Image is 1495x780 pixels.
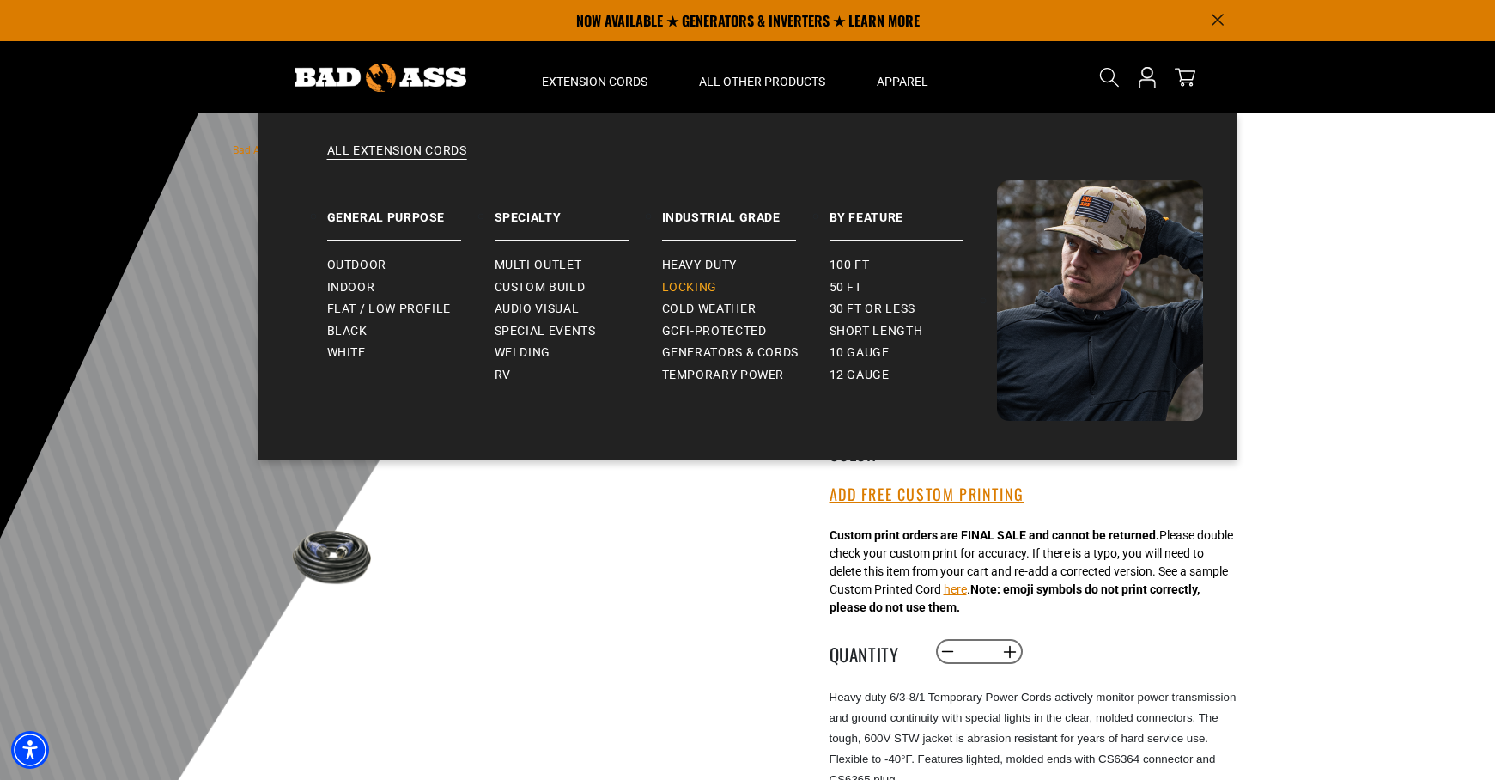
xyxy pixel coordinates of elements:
[327,302,452,317] span: Flat / Low Profile
[516,41,673,113] summary: Extension Cords
[830,368,890,383] span: 12 gauge
[662,302,757,317] span: Cold Weather
[662,342,830,364] a: Generators & Cords
[495,258,582,273] span: Multi-Outlet
[495,364,662,387] a: RV
[830,342,997,364] a: 10 gauge
[830,298,997,320] a: 30 ft or less
[327,180,495,241] a: General Purpose
[11,731,49,769] div: Accessibility Menu
[495,280,586,296] span: Custom Build
[673,41,851,113] summary: All Other Products
[293,143,1203,180] a: All Extension Cords
[327,320,495,343] a: Black
[830,641,915,663] label: Quantity
[495,345,550,361] span: Welding
[327,342,495,364] a: White
[830,180,997,241] a: By Feature
[830,528,1159,542] strong: Custom print orders are FINAL SALE and cannot be returned.
[830,258,870,273] span: 100 ft
[830,277,997,299] a: 50 ft
[495,298,662,320] a: Audio Visual
[495,180,662,241] a: Specialty
[495,342,662,364] a: Welding
[233,144,349,156] a: Bad Ass Extension Cords
[327,280,375,296] span: Indoor
[830,527,1233,617] div: Please double check your custom print for accuracy. If there is a typo, you will need to delete t...
[1171,67,1199,88] a: cart
[495,277,662,299] a: Custom Build
[495,368,511,383] span: RV
[327,254,495,277] a: Outdoor
[327,298,495,320] a: Flat / Low Profile
[699,74,825,89] span: All Other Products
[283,524,383,590] img: black
[295,64,466,92] img: Bad Ass Extension Cords
[495,320,662,343] a: Special Events
[662,258,737,273] span: Heavy-Duty
[495,302,580,317] span: Audio Visual
[830,320,997,343] a: Short Length
[944,581,967,599] button: here
[662,277,830,299] a: Locking
[830,485,1024,504] button: Add Free Custom Printing
[877,74,928,89] span: Apparel
[830,582,1200,614] strong: Note: emoji symbols do not print correctly, please do not use them.
[662,280,717,296] span: Locking
[327,258,386,273] span: Outdoor
[662,180,830,241] a: Industrial Grade
[662,364,830,387] a: Temporary Power
[327,324,368,339] span: Black
[662,320,830,343] a: GCFI-Protected
[851,41,954,113] summary: Apparel
[830,302,915,317] span: 30 ft or less
[1133,41,1161,113] a: Open this option
[830,254,997,277] a: 100 ft
[495,324,596,339] span: Special Events
[327,345,366,361] span: White
[830,324,923,339] span: Short Length
[830,440,915,462] legend: Color
[495,254,662,277] a: Multi-Outlet
[233,139,534,160] nav: breadcrumbs
[542,74,647,89] span: Extension Cords
[662,345,799,361] span: Generators & Cords
[662,368,785,383] span: Temporary Power
[327,277,495,299] a: Indoor
[662,324,767,339] span: GCFI-Protected
[997,180,1203,421] img: Bad Ass Extension Cords
[830,280,862,296] span: 50 ft
[830,345,890,361] span: 10 gauge
[662,298,830,320] a: Cold Weather
[830,364,997,387] a: 12 gauge
[662,254,830,277] a: Heavy-Duty
[1096,64,1123,91] summary: Search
